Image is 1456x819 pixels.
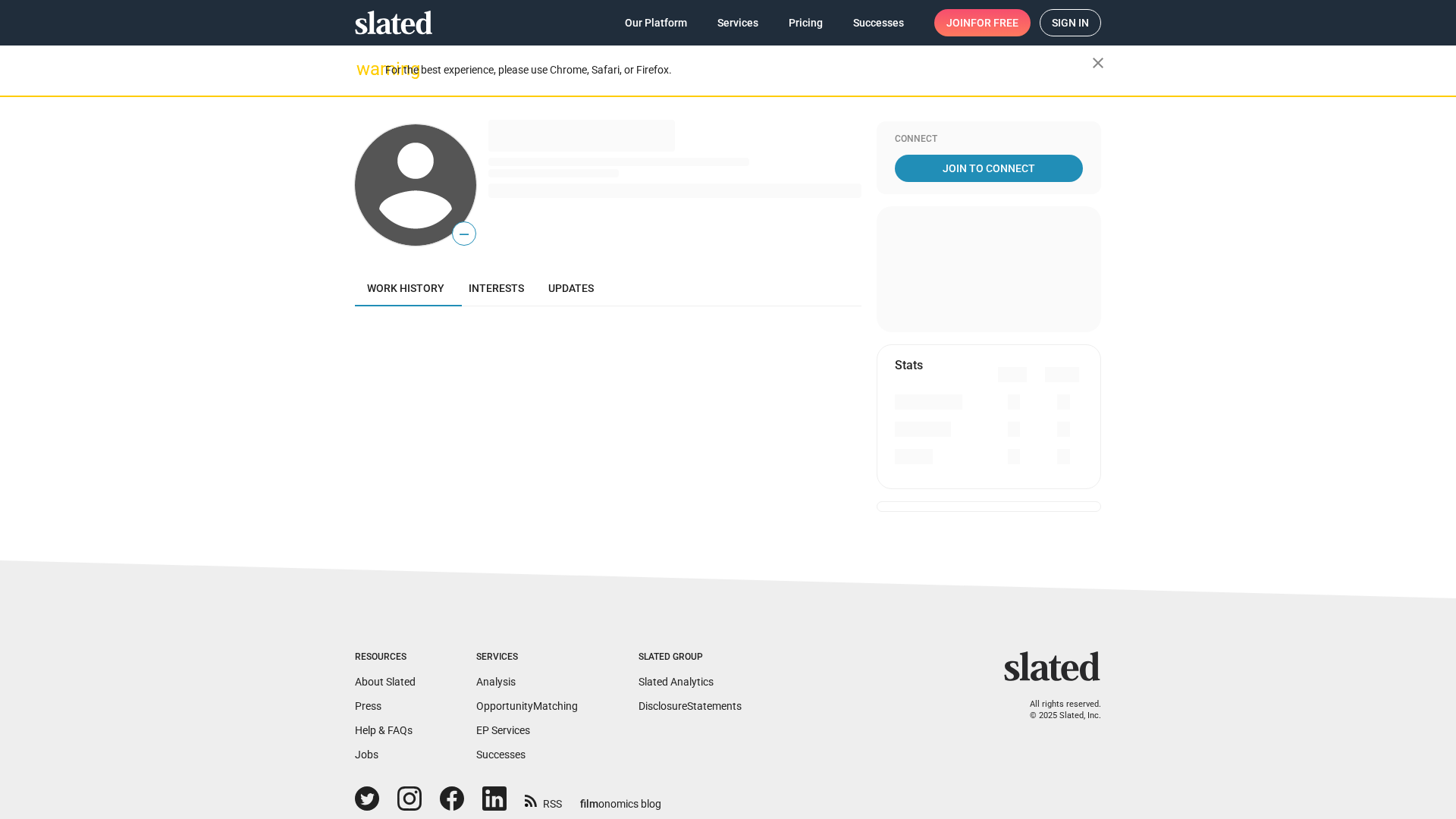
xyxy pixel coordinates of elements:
a: Slated Analytics [639,676,714,688]
a: Successes [476,748,526,761]
span: for free [971,9,1018,36]
a: Help & FAQs [355,724,413,736]
span: Pricing [789,9,823,36]
a: Press [355,700,381,712]
span: Join [946,9,1018,36]
span: film [580,798,598,810]
a: filmonomics blog [580,785,661,811]
mat-icon: warning [356,60,375,78]
a: Sign in [1040,9,1101,36]
div: Slated Group [639,651,742,664]
a: Pricing [777,9,835,36]
a: RSS [525,788,562,811]
a: EP Services [476,724,530,736]
a: Updates [536,270,606,306]
span: Sign in [1052,10,1089,36]
p: All rights reserved. © 2025 Slated, Inc. [1014,699,1101,721]
a: Services [705,9,770,36]
mat-card-title: Stats [895,357,923,373]
mat-icon: close [1089,54,1107,72]
span: Our Platform [625,9,687,36]
a: Our Platform [613,9,699,36]
a: Analysis [476,676,516,688]
div: Services [476,651,578,664]
span: Interests [469,282,524,294]
a: DisclosureStatements [639,700,742,712]
a: Interests [457,270,536,306]
span: Work history [367,282,444,294]
a: Successes [841,9,916,36]
span: — [453,224,475,244]
span: Updates [548,282,594,294]
span: Successes [853,9,904,36]
a: About Slated [355,676,416,688]
span: Join To Connect [898,155,1080,182]
div: For the best experience, please use Chrome, Safari, or Firefox. [385,60,1092,80]
a: Jobs [355,748,378,761]
a: Work history [355,270,457,306]
div: Connect [895,133,1083,146]
div: Resources [355,651,416,664]
span: Services [717,9,758,36]
a: Join To Connect [895,155,1083,182]
a: Joinfor free [934,9,1031,36]
a: OpportunityMatching [476,700,578,712]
